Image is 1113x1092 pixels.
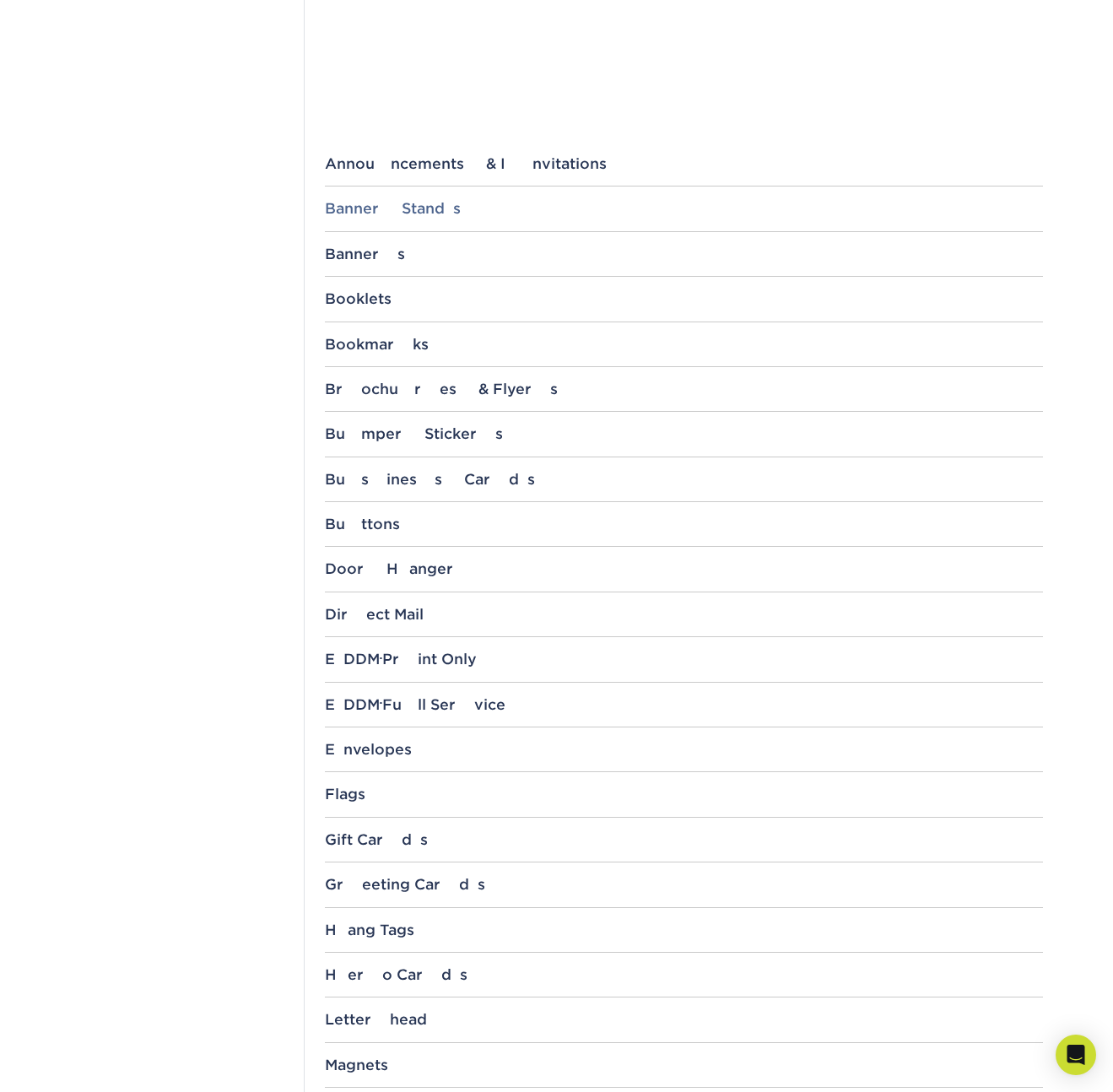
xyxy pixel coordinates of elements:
small: ® [380,656,382,663]
div: Buttons [325,516,1043,532]
div: Greeting Cards [325,876,1043,893]
div: Envelopes [325,741,1043,758]
div: Door Hanger [325,560,1043,577]
div: Hero Cards [325,966,1043,983]
div: Banners [325,246,1043,262]
div: Bookmarks [325,336,1043,353]
div: EDDM Full Service [325,696,1043,713]
div: Business Cards [325,471,1043,488]
div: Direct Mail [325,606,1043,623]
div: Banner Stands [325,200,1043,217]
small: ® [380,700,382,708]
div: Hang Tags [325,922,1043,938]
div: EDDM Print Only [325,651,1043,668]
div: Announcements & Invitations [325,155,1043,172]
div: Brochures & Flyers [325,381,1043,397]
div: Letterhead [325,1011,1043,1028]
div: Booklets [325,290,1043,307]
div: Open Intercom Messenger [1056,1035,1096,1075]
div: Gift Cards [325,831,1043,848]
div: Flags [325,786,1043,803]
div: Magnets [325,1057,1043,1073]
div: Bumper Stickers [325,425,1043,442]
